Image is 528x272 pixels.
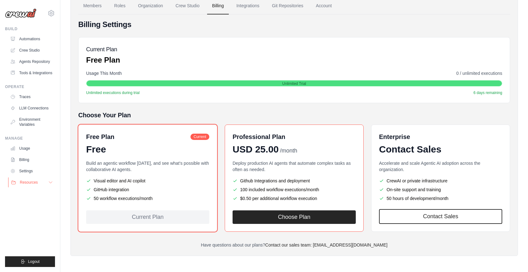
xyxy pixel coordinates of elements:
[8,177,56,187] button: Resources
[8,92,55,102] a: Traces
[8,103,55,113] a: LLM Connections
[78,111,510,119] h5: Choose Your Plan
[8,143,55,153] a: Usage
[78,19,510,30] h4: Billing Settings
[456,70,502,76] span: 0 / unlimited executions
[282,81,306,86] span: Unlimited Trial
[5,8,36,18] img: Logo
[190,134,209,140] span: Current
[86,55,120,65] p: Free Plan
[86,195,209,202] li: 50 workflow executions/month
[379,144,502,155] div: Contact Sales
[8,155,55,165] a: Billing
[86,70,122,76] span: Usage This Month
[8,57,55,67] a: Agents Repository
[233,195,356,202] li: $0.50 per additional workflow execution
[474,90,502,95] span: 6 days remaining
[233,160,356,173] p: Deploy production AI agents that automate complex tasks as often as needed.
[233,132,285,141] h6: Professional Plan
[86,45,120,54] h5: Current Plan
[379,178,502,184] li: CrewAI or private infrastructure
[86,210,209,224] div: Current Plan
[86,178,209,184] li: Visual editor and AI copilot
[5,26,55,31] div: Build
[233,210,356,224] button: Choose Plan
[379,132,502,141] h6: Enterprise
[8,114,55,130] a: Environment Variables
[280,147,297,155] span: /month
[78,242,510,248] p: Have questions about our plans?
[5,136,55,141] div: Manage
[379,209,502,224] a: Contact Sales
[5,84,55,89] div: Operate
[8,34,55,44] a: Automations
[379,195,502,202] li: 50 hours of development/month
[86,160,209,173] p: Build an agentic workflow [DATE], and see what's possible with collaborative AI agents.
[233,186,356,193] li: 100 included workflow executions/month
[233,144,279,155] span: USD 25.00
[8,45,55,55] a: Crew Studio
[265,242,388,247] a: Contact our sales team: [EMAIL_ADDRESS][DOMAIN_NAME]
[86,132,114,141] h6: Free Plan
[86,186,209,193] li: GitHub integration
[8,166,55,176] a: Settings
[86,144,209,155] div: Free
[5,256,55,267] button: Logout
[379,160,502,173] p: Accelerate and scale Agentic AI adoption across the organization.
[20,180,38,185] span: Resources
[8,68,55,78] a: Tools & Integrations
[86,90,140,95] span: Unlimited executions during trial
[379,186,502,193] li: On-site support and training
[233,178,356,184] li: Github Integrations and deployment
[28,259,40,264] span: Logout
